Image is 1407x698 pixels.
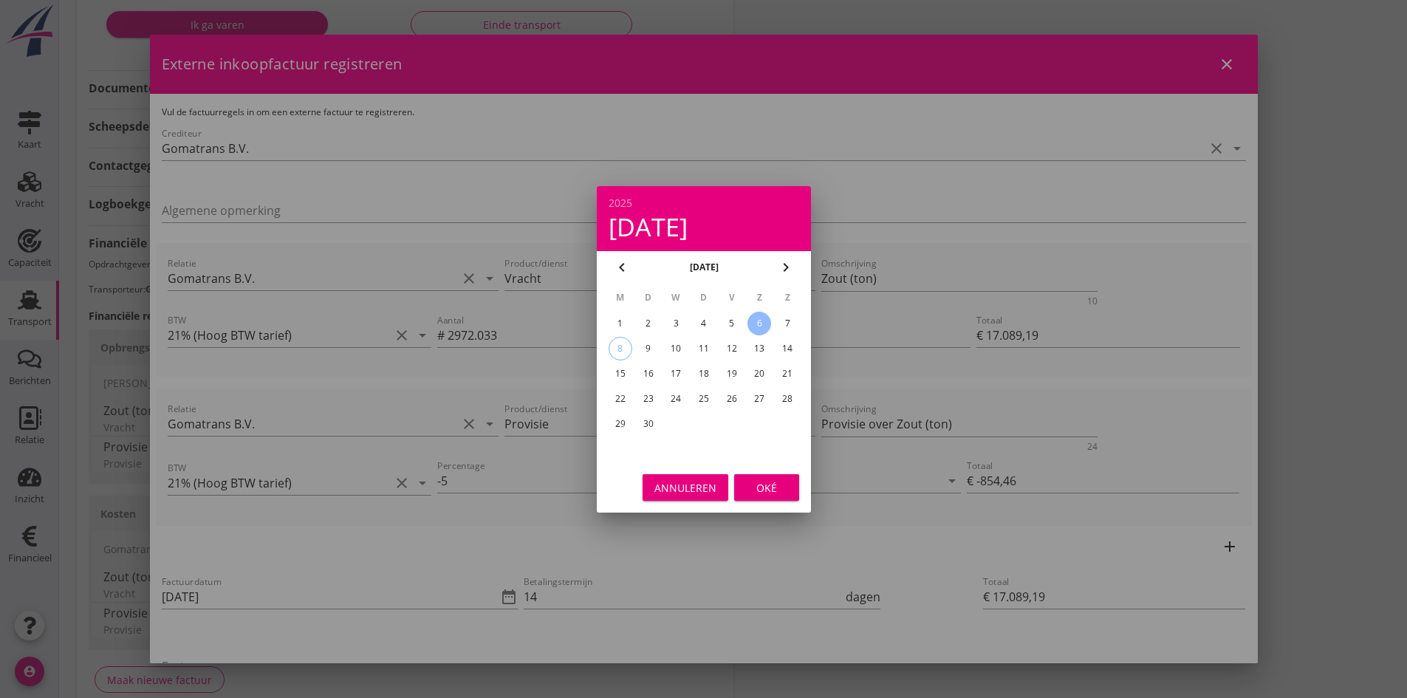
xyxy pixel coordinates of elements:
[608,362,631,386] button: 15
[613,259,631,276] i: chevron_left
[664,312,688,335] button: 3
[654,479,716,495] div: Annuleren
[691,337,715,360] button: 11
[718,285,744,310] th: V
[664,337,688,360] button: 10
[608,412,631,436] button: 29
[777,259,795,276] i: chevron_right
[636,412,660,436] button: 30
[608,387,631,411] button: 22
[746,479,787,495] div: Oké
[747,387,771,411] button: 27
[691,285,717,310] th: D
[636,312,660,335] button: 2
[691,387,715,411] button: 25
[719,312,743,335] button: 5
[747,362,771,386] button: 20
[685,256,722,278] button: [DATE]
[608,312,631,335] button: 1
[774,285,801,310] th: Z
[636,387,660,411] button: 23
[746,285,773,310] th: Z
[719,387,743,411] button: 26
[607,285,634,310] th: M
[776,337,799,360] button: 14
[747,337,771,360] button: 13
[643,474,728,501] button: Annuleren
[609,214,799,239] div: [DATE]
[663,285,689,310] th: W
[634,285,661,310] th: D
[719,337,743,360] button: 12
[691,362,715,386] button: 18
[776,362,799,386] button: 21
[691,312,715,335] button: 4
[776,387,799,411] button: 28
[664,362,688,386] button: 17
[664,387,688,411] button: 24
[747,312,771,335] button: 6
[636,362,660,386] button: 16
[609,338,631,360] div: 8
[608,337,631,360] button: 8
[636,337,660,360] button: 9
[776,312,799,335] button: 7
[734,474,799,501] button: Oké
[719,362,743,386] button: 19
[609,198,799,208] div: 2025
